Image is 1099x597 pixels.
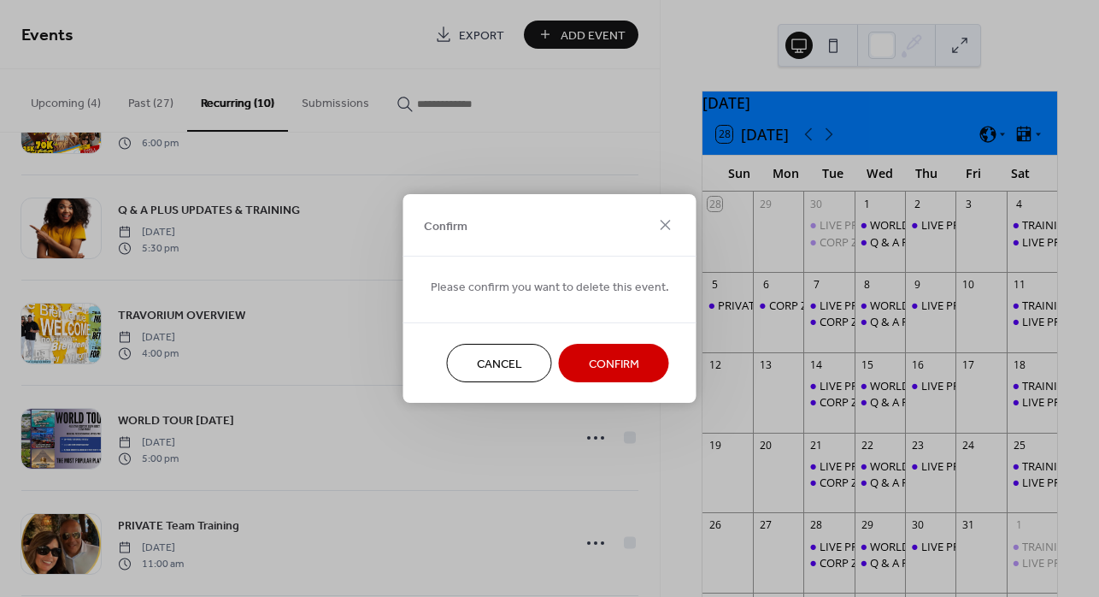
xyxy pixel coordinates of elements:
button: Cancel [447,344,552,382]
button: Confirm [559,344,669,382]
span: Please confirm you want to delete this event. [431,279,669,297]
span: Confirm [589,356,639,374]
span: Cancel [477,356,522,374]
span: Confirm [424,217,467,235]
